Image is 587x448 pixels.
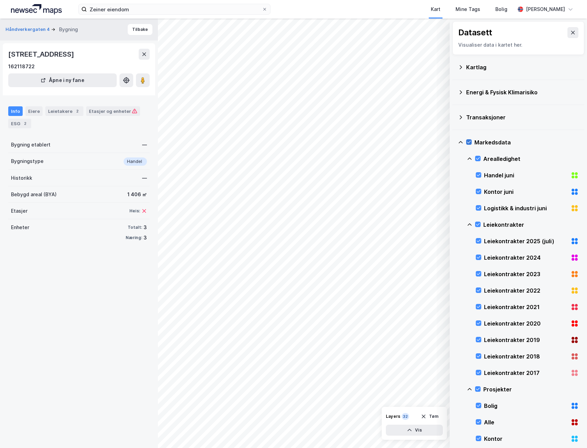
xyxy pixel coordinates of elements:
div: Leiekontrakter 2024 [484,254,568,262]
button: Åpne i ny fane [8,73,117,87]
div: 2 [74,108,81,115]
div: 32 [402,413,409,420]
div: Kontor juni [484,188,568,196]
div: Bygning etablert [11,141,50,149]
iframe: Chat Widget [553,415,587,448]
div: 3 [143,223,147,232]
div: Visualiser data i kartet her. [458,41,578,49]
div: Leiekontrakter 2023 [484,270,568,278]
div: 2 [22,120,28,127]
div: Leiekontrakter 2022 [484,286,568,295]
div: Eiere [25,106,43,116]
div: Bygningstype [11,157,44,165]
div: Bolig [495,5,507,13]
div: [PERSON_NAME] [526,5,565,13]
div: ESG [8,119,31,128]
div: Næring: [126,235,142,240]
div: Bebygd areal (BYA) [11,190,57,199]
div: Kontor [484,435,568,443]
div: Leietakere [45,106,83,116]
div: 1 406 ㎡ [127,190,147,199]
button: Tøm [416,411,443,422]
div: Historikk [11,174,32,182]
div: Layers [386,414,400,419]
div: Leiekontrakter 2025 (juli) [484,237,568,245]
div: Heis: [129,208,140,214]
div: Logistikk & industri juni [484,204,568,212]
div: Mine Tags [456,5,480,13]
div: — [142,141,147,149]
div: Bygning [59,25,78,34]
div: Datasett [458,27,492,38]
div: Etasjer og enheter [89,108,137,114]
div: Markedsdata [474,138,579,146]
img: logo.a4113a55bc3d86da70a041830d287a7e.svg [11,4,62,14]
div: — [142,174,147,182]
div: Enheter [11,223,29,232]
div: Kart [431,5,440,13]
div: Arealledighet [483,155,579,163]
div: Leiekontrakter 2019 [484,336,568,344]
div: Transaksjoner [466,113,579,121]
button: Vis [386,425,443,436]
div: Leiekontrakter 2017 [484,369,568,377]
div: Leiekontrakter 2020 [484,319,568,328]
button: Håndverkergaten 4 [5,26,51,33]
div: Info [8,106,23,116]
div: Leiekontrakter 2021 [484,303,568,311]
div: Prosjekter [483,385,579,393]
div: Etasjer [11,207,27,215]
div: Energi & Fysisk Klimarisiko [466,88,579,96]
div: 3 [143,234,147,242]
div: Leiekontrakter 2018 [484,352,568,361]
div: Handel juni [484,171,568,179]
div: 162118722 [8,62,35,71]
div: Totalt: [128,225,142,230]
div: Kartlag [466,63,579,71]
div: [STREET_ADDRESS] [8,49,76,60]
input: Søk på adresse, matrikkel, gårdeiere, leietakere eller personer [87,4,262,14]
div: Leiekontrakter [483,221,579,229]
button: Tilbake [128,24,152,35]
div: Bolig [484,402,568,410]
div: Alle [484,418,568,426]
